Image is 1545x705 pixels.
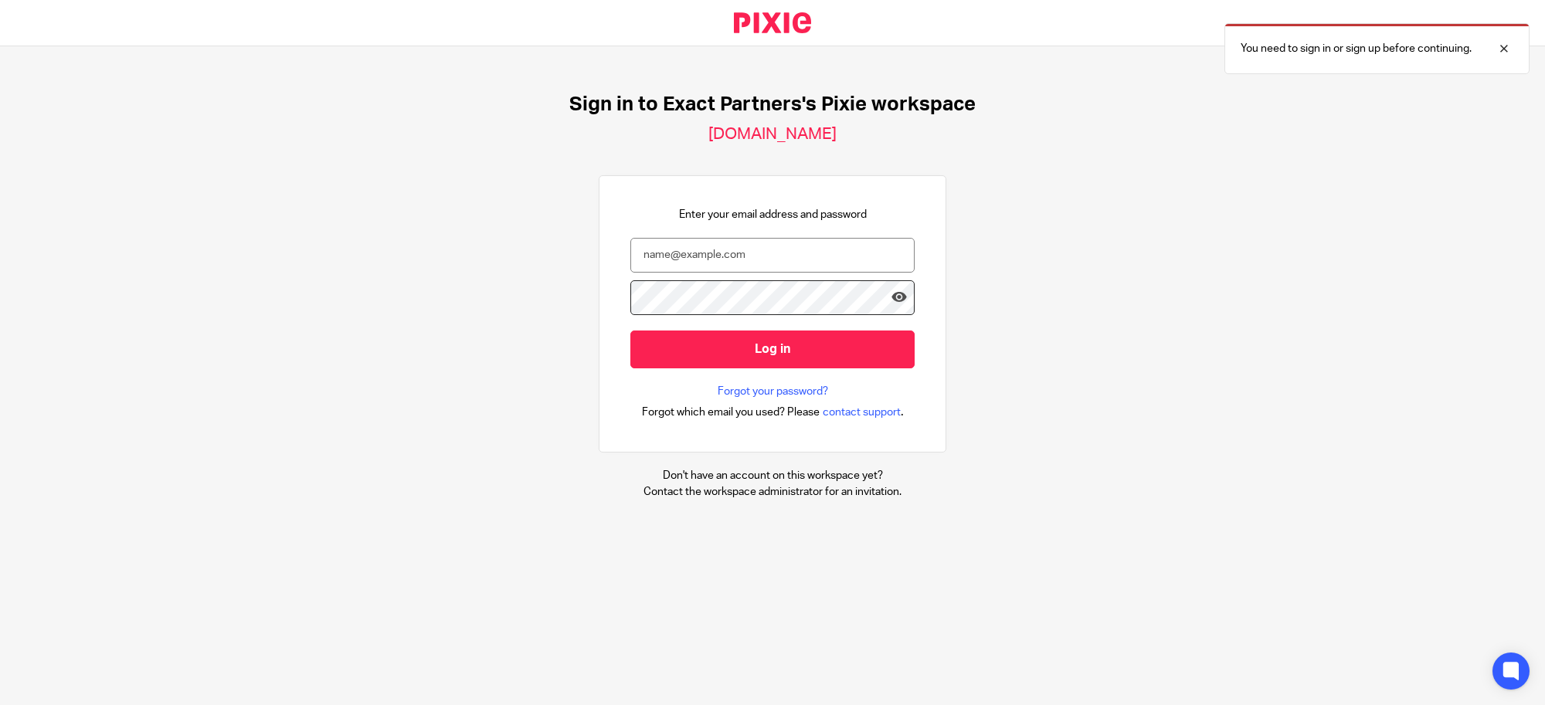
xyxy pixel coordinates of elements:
input: Log in [630,330,915,368]
h2: [DOMAIN_NAME] [708,124,837,144]
div: . [642,403,904,421]
a: Forgot your password? [718,384,828,399]
span: contact support [823,405,901,420]
p: Contact the workspace administrator for an invitation. [643,484,902,500]
span: Forgot which email you used? Please [642,405,820,420]
h1: Sign in to Exact Partners's Pixie workspace [569,93,976,117]
input: name@example.com [630,238,915,273]
p: You need to sign in or sign up before continuing. [1241,41,1472,56]
p: Enter your email address and password [679,207,867,222]
p: Don't have an account on this workspace yet? [643,468,902,483]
